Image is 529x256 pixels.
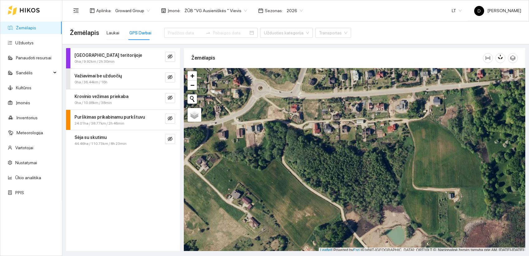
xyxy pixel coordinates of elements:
button: column-width [483,53,493,63]
span: 24.01ha / 38.77km / 2h 46min [74,121,124,126]
span: Sezonas : [265,7,283,14]
span: | [361,248,362,252]
div: Žemėlapis [191,49,483,67]
button: menu-fold [70,4,82,17]
div: Purškimas prikabinamu purkštuvu24.01ha / 38.77km / 2h 46mineye-invisible [66,110,180,130]
a: Panaudoti resursai [16,55,51,60]
span: 0ha / 9.92km / 2h 30min [74,59,115,65]
span: 44.46ha / 110.73km / 8h 23min [74,141,126,147]
span: eye-invisible [168,54,173,60]
span: D [478,6,481,16]
a: Nustatymai [15,160,37,165]
span: to [206,30,211,35]
span: eye-invisible [168,116,173,122]
a: Leaflet [320,248,331,252]
span: swap-right [206,30,211,35]
span: LT [452,6,462,15]
div: [GEOGRAPHIC_DATA] teritorijoje0ha / 9.92km / 2h 30mineye-invisible [66,48,180,68]
button: eye-invisible [165,134,175,144]
div: | Powered by © HNIT-[GEOGRAPHIC_DATA]; ORT10LT ©, Nacionalinė žemės tarnyba prie AM, [DATE]-[DATE] [319,248,525,253]
span: Aplinka : [96,7,112,14]
strong: Sėja su skutimu [74,135,107,140]
div: Krovinio vežimas priekaba0ha / 10.98km / 38mineye-invisible [66,89,180,110]
a: Įmonės [16,100,30,105]
span: Sandėlis [16,66,51,79]
span: ŽŪB "VG Ausieniškės " Vievis [184,6,247,15]
span: − [190,81,194,89]
span: menu-fold [73,8,79,13]
div: GPS Darbai [129,29,151,36]
input: Pabaigos data [213,29,248,36]
button: eye-invisible [165,93,175,103]
span: 0ha / 36.44km / 16h [74,79,107,85]
a: Inventorius [17,115,38,120]
strong: Purškimas prikabinamu purkštuvu [74,115,145,120]
button: eye-invisible [165,52,175,62]
span: 2026 [287,6,303,15]
a: Zoom in [188,71,197,81]
a: PPIS [15,190,24,195]
a: Ūkio analitika [15,175,41,180]
span: [PERSON_NAME] [474,8,521,13]
strong: Krovinio vežimas priekaba [74,94,128,99]
a: Kultūros [16,85,31,90]
span: Groward Group [115,6,150,15]
span: eye-invisible [168,95,173,101]
button: eye-invisible [165,114,175,124]
div: Laukai [107,29,119,36]
button: eye-invisible [165,72,175,82]
a: Žemėlapis [16,25,36,30]
a: Layers [188,108,201,122]
a: Esri [353,248,360,252]
span: eye-invisible [168,136,173,142]
div: Važiavimai be užduočių0ha / 36.44km / 16heye-invisible [66,69,180,89]
div: Sėja su skutimu44.46ha / 110.73km / 8h 23mineye-invisible [66,130,180,150]
span: + [190,72,194,80]
span: shop [161,8,166,13]
input: Pradžios data [168,29,203,36]
span: Įmonė : [168,7,181,14]
span: Žemėlapis [70,28,99,38]
span: 0ha / 10.98km / 38min [74,100,112,106]
strong: Važiavimai be užduočių [74,73,122,78]
a: Zoom out [188,81,197,90]
a: Meteorologija [17,130,43,135]
span: layout [90,8,95,13]
a: Užduotys [15,40,34,45]
span: calendar [258,8,263,13]
button: Initiate a new search [188,94,197,104]
span: column-width [483,56,493,61]
strong: [GEOGRAPHIC_DATA] teritorijoje [74,53,142,58]
a: Vartotojai [15,145,33,150]
span: eye-invisible [168,75,173,81]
